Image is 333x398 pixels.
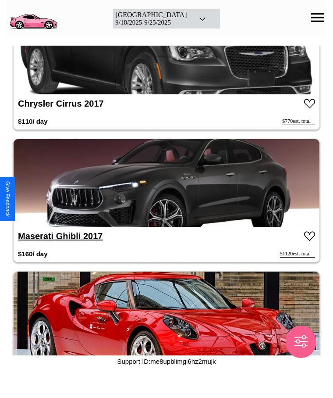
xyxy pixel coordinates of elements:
div: $ 1120 est. total [280,251,315,258]
div: Give Feedback [4,181,11,217]
p: Support ID: me8upblimgi6hz2mujk [117,355,216,367]
div: $ 770 est. total [282,118,315,125]
div: 9 / 18 / 2025 - 9 / 25 / 2025 [115,19,187,26]
h3: $ 110 / day [18,113,48,129]
h3: $ 160 / day [18,246,48,262]
a: Maserati Ghibli 2017 [18,231,103,241]
a: Chrysler Cirrus 2017 [18,99,104,108]
div: [GEOGRAPHIC_DATA] [115,11,187,19]
img: logo [7,4,60,31]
